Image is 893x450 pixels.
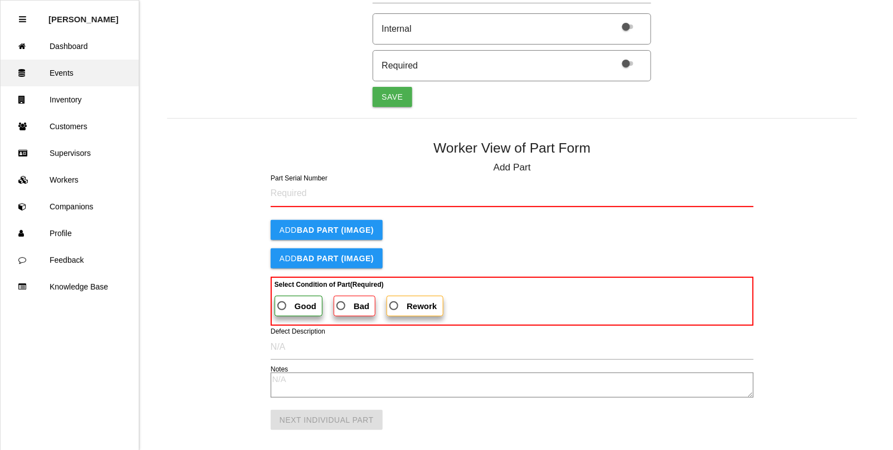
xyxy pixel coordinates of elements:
b: BAD PART (IMAGE) [297,254,374,263]
div: Close [19,6,26,33]
b: Good [295,301,316,311]
a: Events [1,60,139,86]
a: Workers [1,167,139,193]
b: Rework [407,301,437,311]
a: Dashboard [1,33,139,60]
label: Notes [271,365,288,375]
div: Required will ensure answer is provided [373,50,651,81]
a: Feedback [1,247,139,273]
div: Internal will hide field from customer view [373,13,651,45]
p: Rosie Blandino [48,6,119,24]
div: Internal [382,22,411,36]
a: Supervisors [1,140,139,167]
h5: Worker View of Part Form [167,140,857,155]
div: Required [382,59,418,72]
h6: Add Part [271,162,754,173]
input: Required [271,181,754,207]
a: Knowledge Base [1,273,139,300]
a: Customers [1,113,139,140]
b: Bad [354,301,369,311]
button: Save [373,87,412,107]
input: N/A [271,334,754,360]
a: Companions [1,193,139,220]
button: AddBAD PART (IMAGE) [271,248,383,268]
button: AddBAD PART (IMAGE) [271,220,383,240]
b: BAD PART (IMAGE) [297,226,374,234]
b: Select Condition of Part(Required) [275,281,384,288]
a: Profile [1,220,139,247]
a: Inventory [1,86,139,113]
label: Defect Description [271,326,325,336]
label: Part Serial Number [271,173,328,183]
